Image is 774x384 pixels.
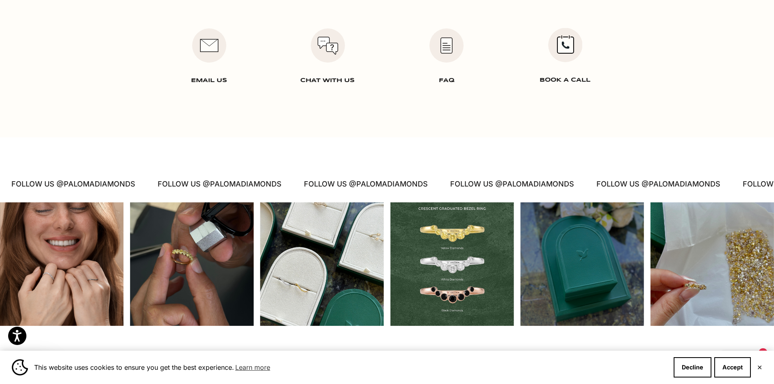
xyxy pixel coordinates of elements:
[12,359,28,375] img: Cookie banner
[555,178,679,190] p: FOLLOW US @PALOMADIAMONDS
[674,357,711,377] button: Decline
[262,178,386,190] p: FOLLOW US @PALOMADIAMONDS
[130,202,254,326] div: Instagram post opens in a popup
[390,202,514,326] div: Instagram post opens in a popup
[260,202,384,326] div: Instagram post opens in a popup
[520,202,644,326] div: Instagram post opens in a popup
[650,202,774,326] div: Instagram post opens in a popup
[714,357,751,377] button: Accept
[757,365,762,370] button: Close
[34,361,667,373] span: This website uses cookies to ensure you get the best experience.
[116,178,240,190] p: FOLLOW US @PALOMADIAMONDS
[409,178,533,190] p: FOLLOW US @PALOMADIAMONDS
[234,361,271,373] a: Learn more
